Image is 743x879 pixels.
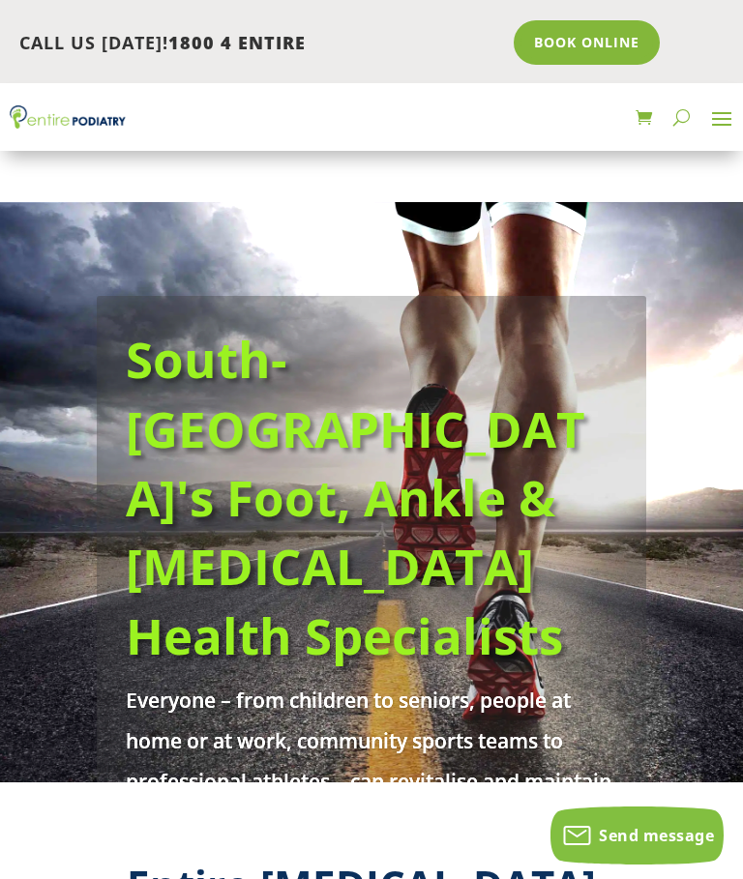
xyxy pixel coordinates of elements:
p: CALL US [DATE]! [19,31,500,56]
button: Send message [550,806,724,864]
a: South-[GEOGRAPHIC_DATA]'s Foot, Ankle & [MEDICAL_DATA] Health Specialists [126,325,585,669]
span: Send message [599,825,714,846]
a: Book Online [514,20,660,65]
span: 1800 4 ENTIRE [168,31,306,54]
